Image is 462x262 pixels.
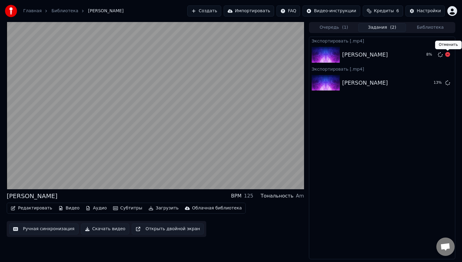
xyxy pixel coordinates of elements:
button: Видео [56,204,82,212]
button: Создать [187,6,221,17]
div: [PERSON_NAME] [342,79,388,87]
span: ( 2 ) [390,24,396,31]
button: Субтитры [111,204,145,212]
span: Кредиты [374,8,394,14]
button: Видео-инструкции [302,6,360,17]
button: Очередь [310,23,358,32]
button: Импортировать [224,6,274,17]
div: Открытый чат [436,238,455,256]
div: Тональность [261,192,293,200]
a: Главная [23,8,42,14]
button: Открыть двойной экран [132,223,204,234]
div: Am [296,192,304,200]
button: Кредиты6 [363,6,403,17]
div: BPM [231,192,241,200]
a: Библиотека [51,8,78,14]
button: Библиотека [406,23,454,32]
nav: breadcrumb [23,8,124,14]
button: Настройки [405,6,445,17]
div: Облачная библиотека [192,205,242,211]
img: youka [5,5,17,17]
button: Аудио [83,204,109,212]
span: 6 [396,8,399,14]
div: Экспортировать [.mp4] [309,65,455,72]
button: Задания [358,23,406,32]
div: 8 % [426,52,435,57]
div: 13 % [434,80,443,85]
button: Загрузить [146,204,181,212]
div: 125 [244,192,253,200]
button: Ручная синхронизация [9,223,79,234]
div: Отменить [435,41,462,49]
div: Настройки [417,8,441,14]
button: FAQ [277,6,300,17]
div: [PERSON_NAME] [342,50,388,59]
button: Скачать видео [81,223,130,234]
span: [PERSON_NAME] [88,8,123,14]
button: Редактировать [8,204,55,212]
div: Экспортировать [.mp4] [309,37,455,44]
div: [PERSON_NAME] [7,192,57,200]
span: ( 1 ) [342,24,348,31]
